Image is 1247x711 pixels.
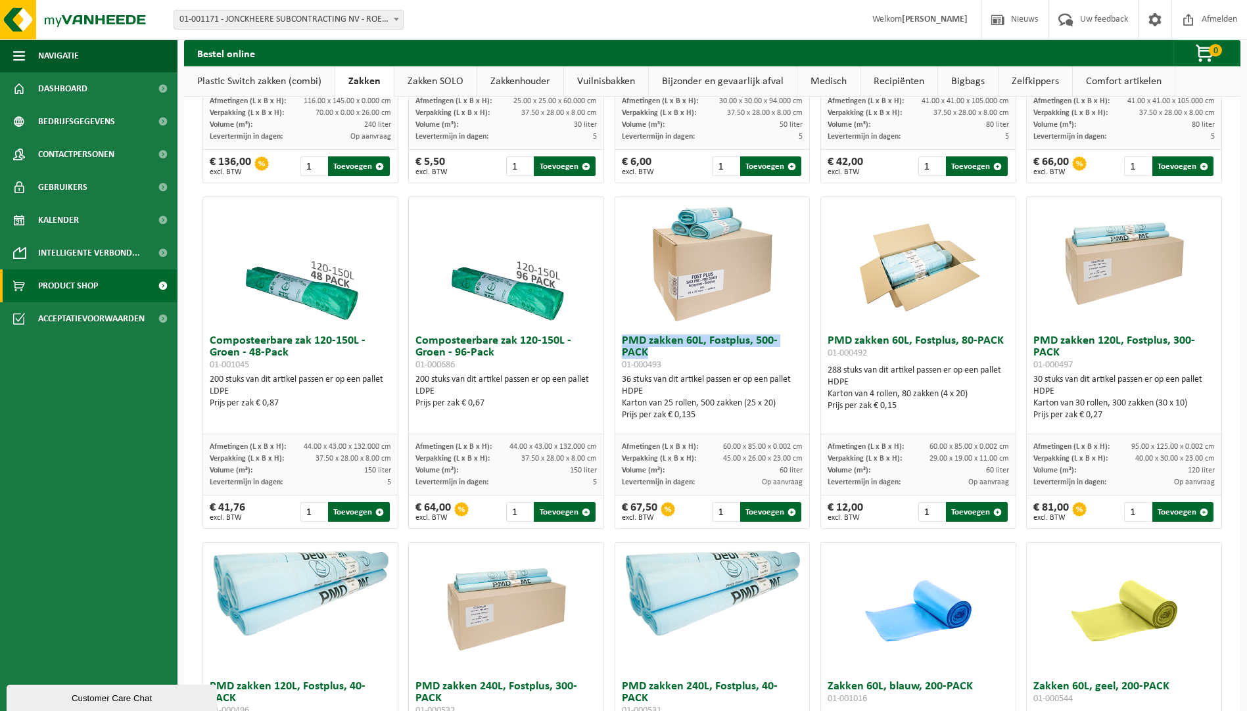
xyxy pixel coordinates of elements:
h3: PMD zakken 120L, Fostplus, 300-PACK [1033,335,1215,371]
span: Acceptatievoorwaarden [38,302,145,335]
span: excl. BTW [415,514,451,522]
div: LDPE [415,386,597,398]
img: 01-000492 [853,197,984,329]
span: Verpakking (L x B x H): [828,109,902,117]
span: 01-001171 - JONCKHEERE SUBCONTRACTING NV - ROESELARE [174,10,404,30]
span: 240 liter [364,121,391,129]
div: € 64,00 [415,502,451,522]
span: 50 liter [780,121,803,129]
span: 37.50 x 28.00 x 8.00 cm [521,109,597,117]
span: Verpakking (L x B x H): [1033,455,1108,463]
a: Vuilnisbakken [564,66,648,97]
img: 01-001045 [235,197,366,329]
button: Toevoegen [740,502,801,522]
span: Dashboard [38,72,87,105]
input: 1 [712,156,738,176]
button: Toevoegen [1152,156,1213,176]
span: Kalender [38,204,79,237]
div: HDPE [622,386,803,398]
span: 37.50 x 28.00 x 8.00 cm [521,455,597,463]
div: € 81,00 [1033,502,1069,522]
span: Verpakking (L x B x H): [622,455,696,463]
span: 80 liter [1192,121,1215,129]
span: 01-000686 [415,360,455,370]
img: 01-000493 [646,197,778,329]
span: Verpakking (L x B x H): [210,109,284,117]
span: Afmetingen (L x B x H): [210,443,286,451]
span: Op aanvraag [350,133,391,141]
span: 95.00 x 125.00 x 0.002 cm [1131,443,1215,451]
span: 60.00 x 85.00 x 0.002 cm [929,443,1009,451]
iframe: chat widget [7,682,220,711]
div: HDPE [828,377,1009,388]
a: Zakken SOLO [394,66,477,97]
span: 150 liter [364,467,391,474]
span: Levertermijn in dagen: [210,478,283,486]
button: 0 [1173,40,1239,66]
div: 288 stuks van dit artikel passen er op een pallet [828,365,1009,412]
img: 01-001016 [853,543,984,674]
div: LDPE [210,386,391,398]
input: 1 [712,502,738,522]
h3: Zakken 60L, geel, 200-PACK [1033,681,1215,707]
span: Levertermijn in dagen: [622,133,695,141]
span: Verpakking (L x B x H): [1033,109,1108,117]
span: 60.00 x 85.00 x 0.002 cm [723,443,803,451]
button: Toevoegen [534,502,595,522]
span: Contactpersonen [38,138,114,171]
span: Volume (m³): [828,467,870,474]
button: Toevoegen [946,156,1007,176]
span: Volume (m³): [828,121,870,129]
img: 01-000544 [1058,543,1190,674]
span: 01-001016 [828,694,867,704]
span: 80 liter [986,121,1009,129]
span: 41.00 x 41.00 x 105.000 cm [1127,97,1215,105]
span: 5 [593,478,597,486]
strong: [PERSON_NAME] [902,14,968,24]
img: 01-000496 [203,543,398,640]
span: Navigatie [38,39,79,72]
img: 01-000686 [440,197,572,329]
div: 200 stuks van dit artikel passen er op een pallet [210,374,391,409]
a: Comfort artikelen [1073,66,1175,97]
span: excl. BTW [622,514,657,522]
span: Volume (m³): [415,121,458,129]
a: Medisch [797,66,860,97]
div: Prijs per zak € 0,135 [622,409,803,421]
h3: PMD zakken 60L, Fostplus, 500-PACK [622,335,803,371]
input: 1 [1124,502,1150,522]
div: Karton van 25 rollen, 500 zakken (25 x 20) [622,398,803,409]
span: Levertermijn in dagen: [415,133,488,141]
span: 44.00 x 43.00 x 132.000 cm [304,443,391,451]
span: Afmetingen (L x B x H): [828,97,904,105]
span: Op aanvraag [762,478,803,486]
div: Prijs per zak € 0,67 [415,398,597,409]
span: excl. BTW [210,514,245,522]
span: Bedrijfsgegevens [38,105,115,138]
button: Toevoegen [328,156,389,176]
div: € 67,50 [622,502,657,522]
span: excl. BTW [1033,168,1069,176]
div: € 41,76 [210,502,245,522]
span: Volume (m³): [622,121,665,129]
span: 45.00 x 26.00 x 23.00 cm [723,455,803,463]
div: € 12,00 [828,502,863,522]
span: 01-000497 [1033,360,1073,370]
input: 1 [1124,156,1150,176]
span: Afmetingen (L x B x H): [210,97,286,105]
span: 01-000544 [1033,694,1073,704]
div: Prijs per zak € 0,15 [828,400,1009,412]
span: 01-000493 [622,360,661,370]
span: Afmetingen (L x B x H): [415,443,492,451]
span: 0 [1209,44,1222,57]
input: 1 [506,502,532,522]
span: Verpakking (L x B x H): [415,455,490,463]
span: Levertermijn in dagen: [210,133,283,141]
span: 30.00 x 30.00 x 94.000 cm [719,97,803,105]
span: Afmetingen (L x B x H): [415,97,492,105]
span: Op aanvraag [1174,478,1215,486]
div: Karton van 4 rollen, 80 zakken (4 x 20) [828,388,1009,400]
span: 01-001171 - JONCKHEERE SUBCONTRACTING NV - ROESELARE [174,11,403,29]
span: Volume (m³): [210,121,252,129]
